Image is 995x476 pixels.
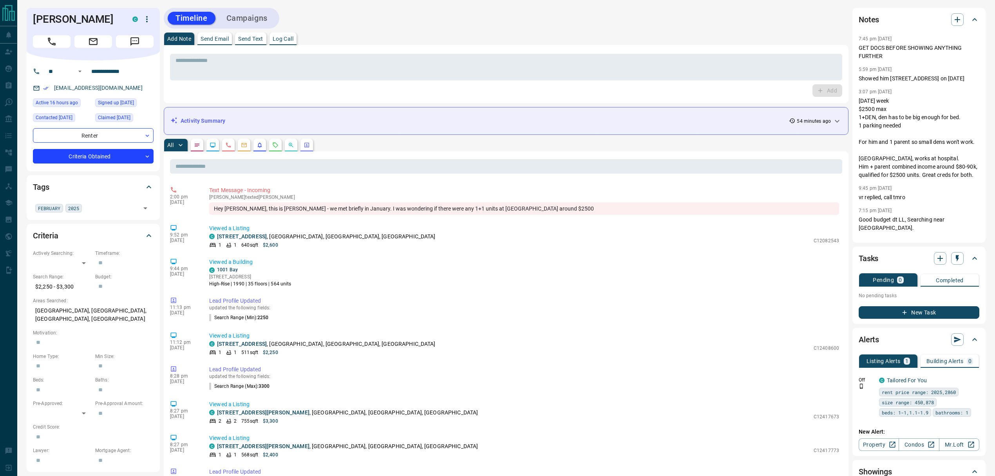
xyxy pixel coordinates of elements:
p: , [GEOGRAPHIC_DATA], [GEOGRAPHIC_DATA], [GEOGRAPHIC_DATA] [217,233,436,241]
h1: [PERSON_NAME] [33,13,121,25]
svg: Requests [272,142,279,148]
div: Activity Summary54 minutes ago [170,114,842,128]
p: [DATE] [170,447,197,453]
span: Call [33,35,71,48]
svg: Listing Alerts [257,142,263,148]
div: condos.ca [132,16,138,22]
button: New Task [859,306,979,319]
p: [DATE] [170,271,197,277]
span: Contacted [DATE] [36,114,72,122]
div: condos.ca [209,234,215,239]
p: Credit Score: [33,423,154,431]
div: Hey [PERSON_NAME], this is [PERSON_NAME] - we met briefly in January. I was wondering if there we... [209,202,839,215]
p: Good budget dt LL, Searching near [GEOGRAPHIC_DATA]. Call again tmro, didn't leave VM yet [859,216,979,249]
a: Mr.Loft [939,438,979,451]
p: Home Type: [33,353,91,360]
svg: Emails [241,142,247,148]
p: Actively Searching: [33,250,91,257]
p: 9:52 pm [170,232,197,238]
p: 54 minutes ago [797,118,831,125]
a: [STREET_ADDRESS] [217,233,267,240]
span: 3300 [259,383,270,389]
div: Mon Oct 13 2025 [33,98,91,109]
p: Viewed a Listing [209,332,839,340]
p: [STREET_ADDRESS] [209,273,291,280]
a: Tailored For You [887,377,927,383]
p: 640 sqft [241,242,258,249]
div: condos.ca [879,378,885,383]
h2: Alerts [859,333,879,346]
p: [GEOGRAPHIC_DATA], [GEOGRAPHIC_DATA], [GEOGRAPHIC_DATA], [GEOGRAPHIC_DATA] [33,304,154,325]
p: 755 sqft [241,418,258,425]
p: Lead Profile Updated [209,468,839,476]
p: , [GEOGRAPHIC_DATA], [GEOGRAPHIC_DATA], [GEOGRAPHIC_DATA] [217,340,436,348]
p: Lawyer: [33,447,91,454]
svg: Agent Actions [304,142,310,148]
a: Condos [899,438,939,451]
div: Criteria Obtained [33,149,154,164]
p: 1 [219,451,221,458]
div: Tags [33,178,154,196]
div: Alerts [859,330,979,349]
p: Budget: [95,273,154,280]
p: Baths: [95,376,154,383]
p: [PERSON_NAME] texted [PERSON_NAME] [209,194,839,200]
p: [DATE] [170,379,197,384]
p: 1 [905,358,908,364]
p: C12417773 [814,447,839,454]
p: Activity Summary [181,117,225,125]
p: 3:07 pm [DATE] [859,89,892,94]
div: Criteria [33,226,154,245]
p: Viewed a Building [209,258,839,266]
svg: Email Verified [43,85,49,91]
p: Off [859,376,874,383]
a: [EMAIL_ADDRESS][DOMAIN_NAME] [54,85,143,91]
p: Lead Profile Updated [209,297,839,305]
p: GET DOCS BEFORE SHOWING ANYTHING FURTHER [859,44,979,60]
div: Renter [33,128,154,143]
div: Wed Aug 07 2024 [95,98,154,109]
div: Notes [859,10,979,29]
span: beds: 1-1,1.1-1.9 [882,409,928,416]
span: rent price range: 2025,2860 [882,388,956,396]
svg: Opportunities [288,142,294,148]
p: [DATE] week $2500 max 1+DEN, den has to be big enough for bed. 1 parking needed For him and 1 par... [859,97,979,179]
p: Showed him [STREET_ADDRESS] on [DATE] [859,74,979,83]
span: 2025 [68,204,79,212]
p: updated the following fields: [209,374,839,379]
p: 0 [968,358,971,364]
p: Building Alerts [926,358,964,364]
p: Listing Alerts [867,358,901,364]
h2: Criteria [33,229,58,242]
p: Timeframe: [95,250,154,257]
p: 0 [899,277,902,283]
div: condos.ca [209,341,215,347]
p: updated the following fields: [209,305,839,311]
p: $2,400 [263,451,278,458]
p: 7:45 pm [DATE] [859,36,892,42]
p: 1 [234,451,237,458]
p: [DATE] [170,310,197,316]
p: [DATE] [170,414,197,419]
p: 8:28 pm [170,373,197,379]
p: 5:59 pm [DATE] [859,67,892,72]
a: [STREET_ADDRESS] [217,341,267,347]
span: size range: 450,878 [882,398,934,406]
span: Signed up [DATE] [98,99,134,107]
a: [STREET_ADDRESS][PERSON_NAME] [217,443,309,449]
p: $2,600 [263,242,278,249]
p: [DATE] [170,238,197,243]
p: C12082543 [814,237,839,244]
p: Mortgage Agent: [95,447,154,454]
p: 9:44 pm [170,266,197,271]
p: Log Call [273,36,293,42]
p: C12417673 [814,413,839,420]
p: [DATE] [170,345,197,351]
span: Claimed [DATE] [98,114,130,122]
button: Timeline [168,12,215,25]
span: Active 16 hours ago [36,99,78,107]
p: Areas Searched: [33,297,154,304]
p: , [GEOGRAPHIC_DATA], [GEOGRAPHIC_DATA], [GEOGRAPHIC_DATA] [217,409,478,417]
p: Viewed a Listing [209,400,839,409]
div: Sat Jan 04 2025 [33,113,91,124]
